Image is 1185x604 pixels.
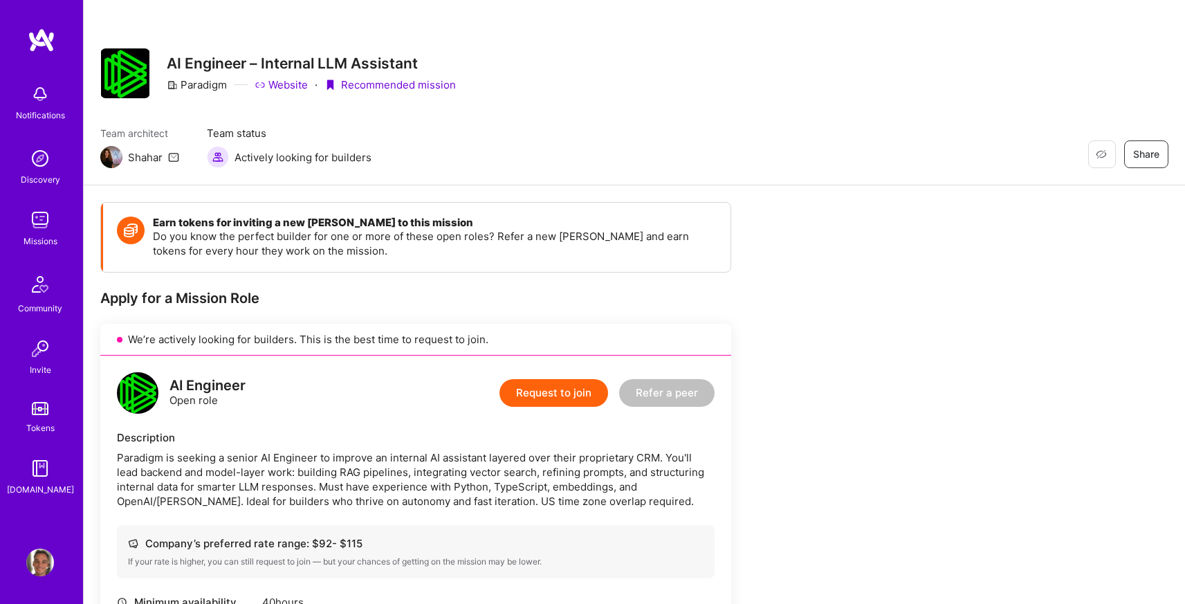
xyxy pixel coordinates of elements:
i: icon Cash [128,538,138,549]
img: Company Logo [101,48,149,98]
img: Actively looking for builders [207,146,229,168]
img: logo [117,372,158,414]
div: AI Engineer [169,378,246,393]
span: Team status [207,126,371,140]
img: User Avatar [26,549,54,576]
div: Open role [169,378,246,408]
div: Discovery [21,172,60,187]
span: Share [1133,147,1159,161]
img: tokens [32,402,48,415]
div: Missions [24,234,57,248]
img: Token icon [117,217,145,244]
span: Actively looking for builders [235,150,371,165]
i: icon CompanyGray [167,80,178,91]
img: logo [28,28,55,53]
div: If your rate is higher, you can still request to join — but your chances of getting on the missio... [128,556,704,567]
button: Request to join [499,379,608,407]
div: · [315,77,318,92]
div: Company’s preferred rate range: $ 92 - $ 115 [128,536,704,551]
i: icon Mail [168,152,179,163]
h3: AI Engineer – Internal LLM Assistant [167,55,456,72]
div: Notifications [16,108,65,122]
div: Paradigm is seeking a senior AI Engineer to improve an internal AI assistant layered over their p... [117,450,715,509]
img: bell [26,80,54,108]
img: teamwork [26,206,54,234]
div: Tokens [26,421,55,435]
img: Team Architect [100,146,122,168]
div: Recommended mission [324,77,456,92]
button: Share [1124,140,1168,168]
div: Paradigm [167,77,227,92]
div: Apply for a Mission Role [100,289,731,307]
div: Community [18,301,62,315]
h4: Earn tokens for inviting a new [PERSON_NAME] to this mission [153,217,717,229]
div: [DOMAIN_NAME] [7,482,74,497]
div: We’re actively looking for builders. This is the best time to request to join. [100,324,731,356]
img: guide book [26,455,54,482]
div: Invite [30,363,51,377]
img: Community [24,268,57,301]
i: icon EyeClosed [1096,149,1107,160]
a: User Avatar [23,549,57,576]
p: Do you know the perfect builder for one or more of these open roles? Refer a new [PERSON_NAME] an... [153,229,717,258]
i: icon PurpleRibbon [324,80,336,91]
span: Team architect [100,126,179,140]
div: Shahar [128,150,163,165]
div: Description [117,430,715,445]
button: Refer a peer [619,379,715,407]
a: Website [255,77,308,92]
img: Invite [26,335,54,363]
img: discovery [26,145,54,172]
